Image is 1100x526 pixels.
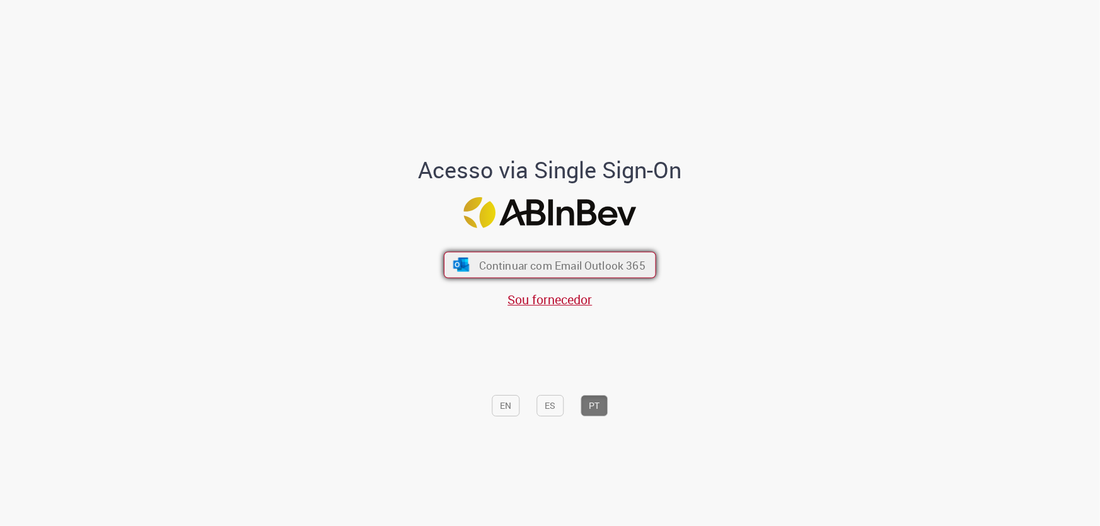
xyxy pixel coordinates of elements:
img: ícone Azure/Microsoft 360 [452,258,470,272]
button: PT [581,395,608,416]
h1: Acesso via Single Sign-On [375,157,725,183]
img: Logo ABInBev [464,198,637,229]
a: Sou fornecedor [508,291,593,308]
button: ES [537,395,564,416]
span: Continuar com Email Outlook 365 [479,258,646,272]
button: ícone Azure/Microsoft 360 Continuar com Email Outlook 365 [444,252,656,278]
button: EN [492,395,520,416]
